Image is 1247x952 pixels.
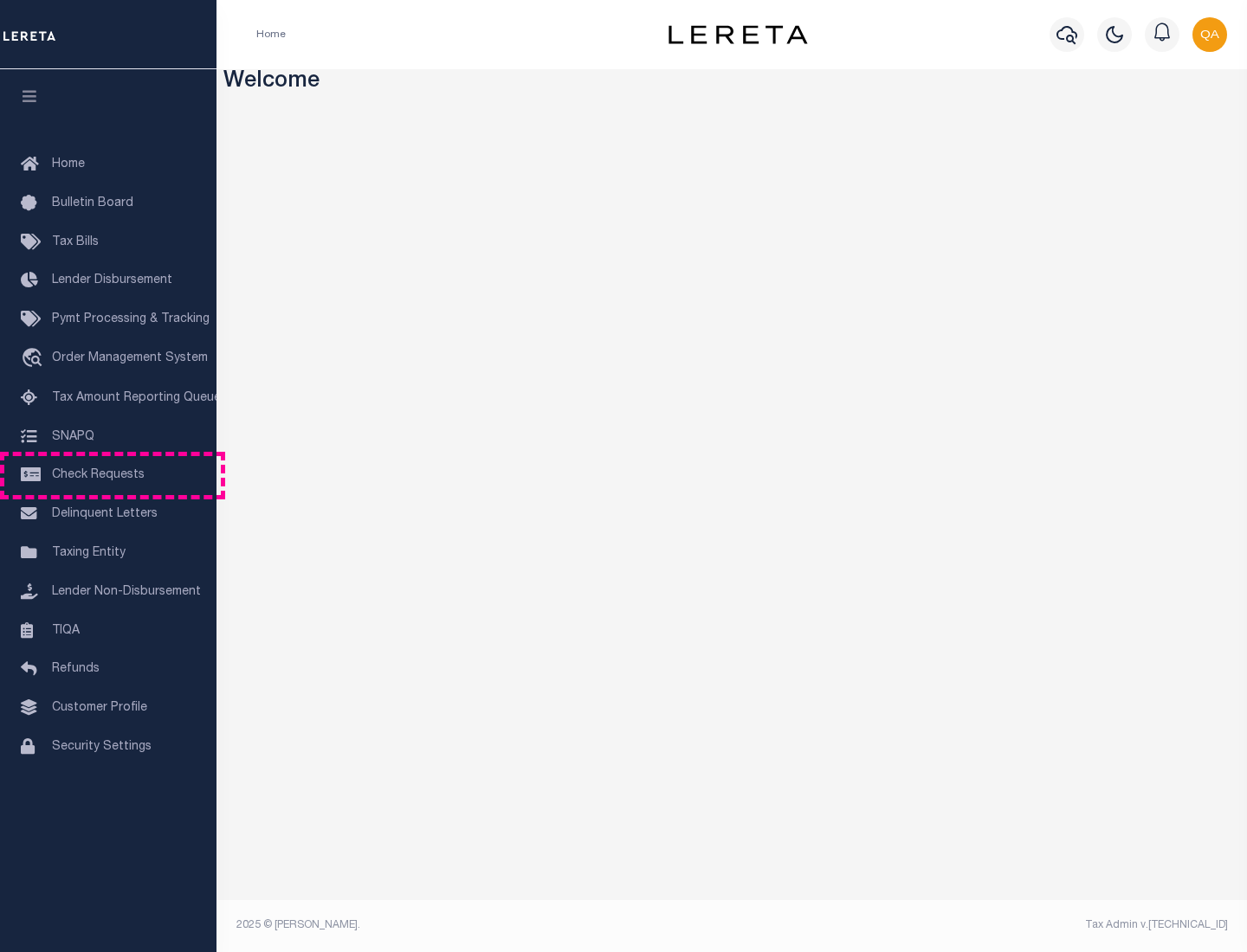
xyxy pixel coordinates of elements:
[52,236,99,248] span: Tax Bills
[52,547,126,559] span: Taxing Entity
[21,348,48,370] i: travel_explore
[52,508,158,520] span: Delinquent Letters
[52,469,145,481] span: Check Requests
[52,430,94,442] span: SNAPQ
[52,352,208,364] span: Order Management System
[52,586,201,598] span: Lender Non-Disbursement
[745,917,1228,933] div: Tax Admin v.[TECHNICAL_ID]
[52,702,147,714] span: Customer Profile
[52,624,80,636] span: TIQA
[223,69,1241,96] h3: Welcome
[52,663,100,675] span: Refunds
[1192,17,1227,52] img: svg+xml;base64,PHN2ZyB4bWxucz0iaHR0cDovL3d3dy53My5vcmcvMjAwMC9zdmciIHBvaW50ZXItZXZlbnRzPSJub25lIi...
[256,27,286,42] li: Home
[52,392,221,404] span: Tax Amount Reporting Queue
[52,741,152,753] span: Security Settings
[52,158,85,170] span: Home
[669,25,807,44] img: logo-dark.svg
[52,313,210,325] span: Pymt Processing & Tracking
[223,917,733,933] div: 2025 © [PERSON_NAME].
[52,274,172,286] span: Lender Disbursement
[52,197,133,209] span: Bulletin Board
